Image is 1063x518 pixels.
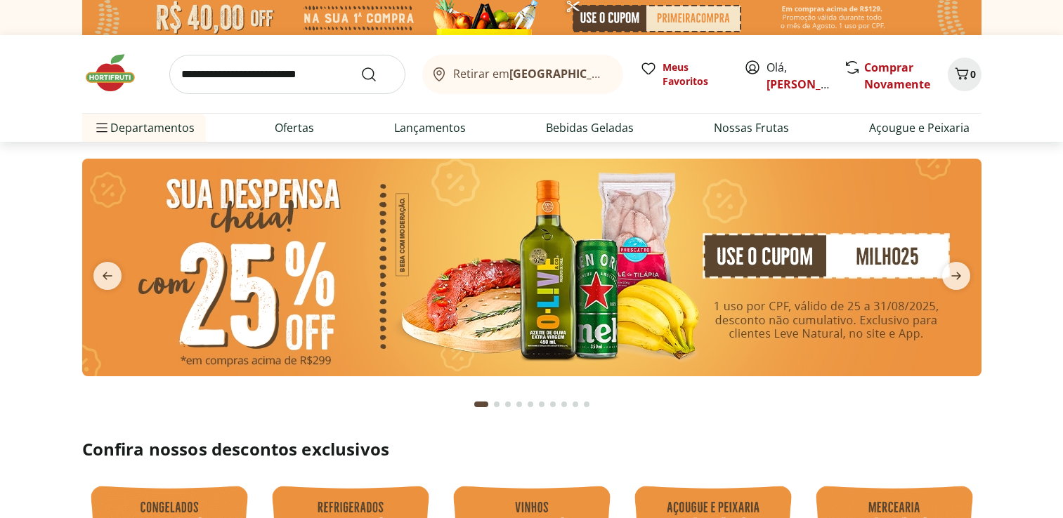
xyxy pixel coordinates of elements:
input: search [169,55,405,94]
button: Go to page 5 from fs-carousel [525,387,536,421]
span: Olá, [767,59,829,93]
button: Menu [93,111,110,145]
button: Carrinho [948,58,982,91]
a: Bebidas Geladas [546,119,634,136]
a: Comprar Novamente [864,60,930,92]
a: Nossas Frutas [714,119,789,136]
a: Açougue e Peixaria [869,119,970,136]
button: Go to page 10 from fs-carousel [581,387,592,421]
img: cupom [82,159,982,376]
h2: Confira nossos descontos exclusivos [82,438,982,460]
img: Hortifruti [82,52,152,94]
button: Submit Search [360,66,394,83]
span: Departamentos [93,111,195,145]
span: Meus Favoritos [663,60,727,88]
button: Go to page 3 from fs-carousel [502,387,514,421]
button: Go to page 4 from fs-carousel [514,387,525,421]
a: Meus Favoritos [640,60,727,88]
button: Go to page 9 from fs-carousel [570,387,581,421]
span: Retirar em [453,67,608,80]
button: previous [82,262,133,290]
button: Go to page 7 from fs-carousel [547,387,559,421]
a: Lançamentos [394,119,466,136]
span: 0 [970,67,976,81]
button: Go to page 8 from fs-carousel [559,387,570,421]
a: Ofertas [275,119,314,136]
a: [PERSON_NAME] [767,77,858,92]
b: [GEOGRAPHIC_DATA]/[GEOGRAPHIC_DATA] [509,66,746,81]
button: Retirar em[GEOGRAPHIC_DATA]/[GEOGRAPHIC_DATA] [422,55,623,94]
button: Go to page 6 from fs-carousel [536,387,547,421]
button: Current page from fs-carousel [471,387,491,421]
button: Go to page 2 from fs-carousel [491,387,502,421]
button: next [931,262,982,290]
